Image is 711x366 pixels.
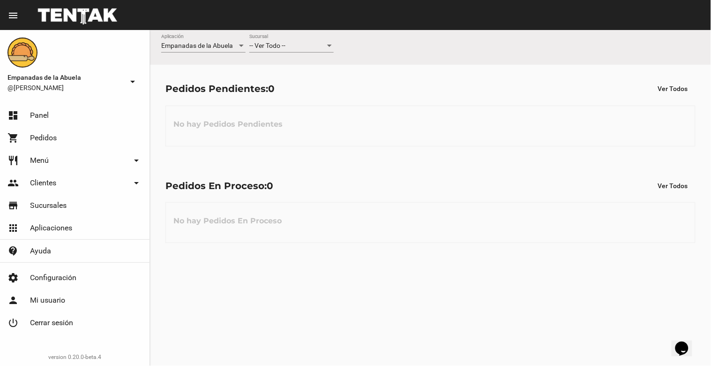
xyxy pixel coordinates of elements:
[7,155,19,166] mat-icon: restaurant
[165,81,275,96] div: Pedidos Pendientes:
[7,110,19,121] mat-icon: dashboard
[166,110,290,138] h3: No hay Pedidos Pendientes
[658,182,688,190] span: Ver Todos
[30,273,76,282] span: Configuración
[30,296,65,305] span: Mi usuario
[161,42,233,49] span: Empanadas de la Abuela
[30,318,73,328] span: Cerrar sesión
[7,72,123,83] span: Empanadas de la Abuela
[658,85,688,92] span: Ver Todos
[651,177,696,194] button: Ver Todos
[131,155,142,166] mat-icon: arrow_drop_down
[7,10,19,21] mat-icon: menu
[7,132,19,144] mat-icon: shopping_cart
[30,156,49,165] span: Menú
[127,76,138,87] mat-icon: arrow_drop_down
[7,177,19,189] mat-icon: people
[30,111,49,120] span: Panel
[165,178,273,193] div: Pedidos En Proceso:
[30,223,72,233] span: Aplicaciones
[7,83,123,92] span: @[PERSON_NAME]
[249,42,285,49] span: -- Ver Todo --
[30,246,51,256] span: Ayuda
[267,180,273,191] span: 0
[651,80,696,97] button: Ver Todos
[7,317,19,328] mat-icon: power_settings_new
[268,83,275,94] span: 0
[166,207,289,235] h3: No hay Pedidos En Proceso
[7,245,19,257] mat-icon: contact_support
[7,272,19,283] mat-icon: settings
[30,201,67,210] span: Sucursales
[7,38,37,68] img: f0136945-ed32-4f7c-91e3-a375bc4bb2c5.png
[30,133,57,143] span: Pedidos
[672,328,702,357] iframe: chat widget
[7,200,19,211] mat-icon: store
[30,178,56,188] span: Clientes
[7,352,142,362] div: version 0.20.0-beta.4
[7,295,19,306] mat-icon: person
[131,177,142,189] mat-icon: arrow_drop_down
[7,222,19,234] mat-icon: apps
